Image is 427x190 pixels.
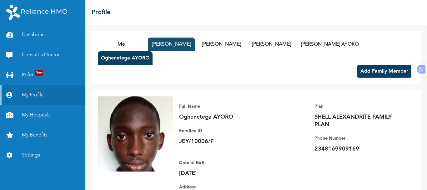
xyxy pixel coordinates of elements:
[198,38,245,51] button: [PERSON_NAME]
[179,103,267,110] p: Full Name
[179,170,267,177] p: [DATE]
[179,127,267,135] p: Enrollee ID
[314,113,402,128] p: SHELL ALEXANDRITE FAMILY PLAN
[357,65,411,78] button: Add Family Member
[98,96,173,172] img: Enrollee
[298,38,362,51] button: [PERSON_NAME] AYORO
[6,5,67,20] img: RelianceHMO's Logo
[148,38,195,51] button: [PERSON_NAME]
[98,38,145,51] button: Me
[179,138,267,145] p: JEY/10006/F
[179,159,267,167] p: Date of Birth
[92,8,110,17] h2: Profile
[314,145,402,153] p: 2348169909169
[248,38,295,51] button: [PERSON_NAME]
[98,51,153,65] button: Oghenetega AYORO
[179,113,267,121] p: Oghenetega AYORO
[35,70,43,76] span: New
[314,103,402,110] p: Plan
[314,135,402,142] p: Phone Number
